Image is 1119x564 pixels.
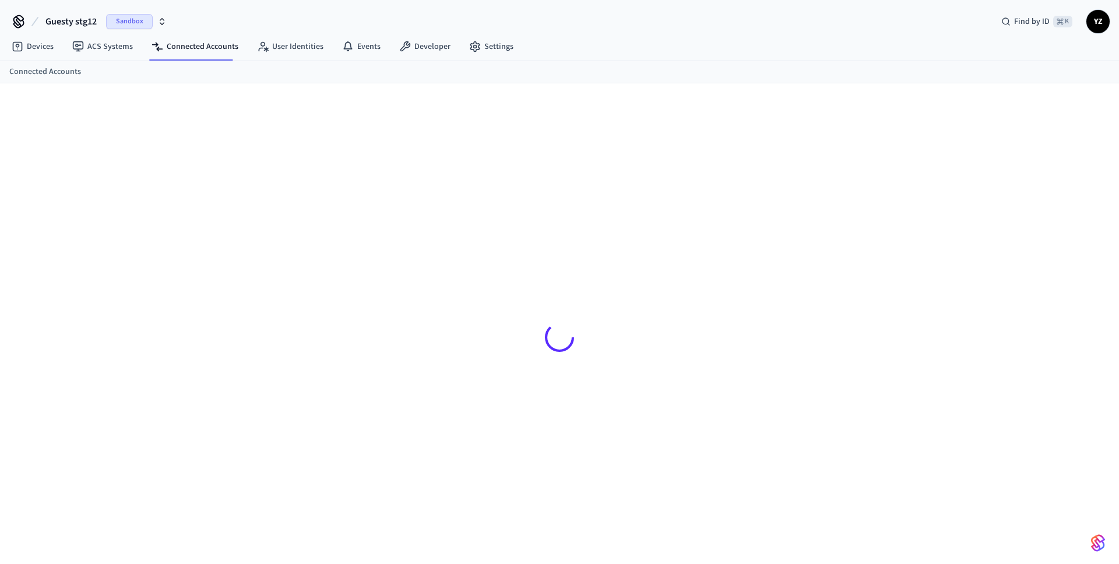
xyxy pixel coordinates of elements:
[1088,11,1109,32] span: YZ
[63,36,142,57] a: ACS Systems
[106,14,153,29] span: Sandbox
[1053,16,1072,27] span: ⌘ K
[248,36,333,57] a: User Identities
[992,11,1082,32] div: Find by ID⌘ K
[142,36,248,57] a: Connected Accounts
[333,36,390,57] a: Events
[2,36,63,57] a: Devices
[390,36,460,57] a: Developer
[460,36,523,57] a: Settings
[1014,16,1050,27] span: Find by ID
[1091,534,1105,552] img: SeamLogoGradient.69752ec5.svg
[9,66,81,78] a: Connected Accounts
[1086,10,1110,33] button: YZ
[45,15,97,29] span: Guesty stg12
